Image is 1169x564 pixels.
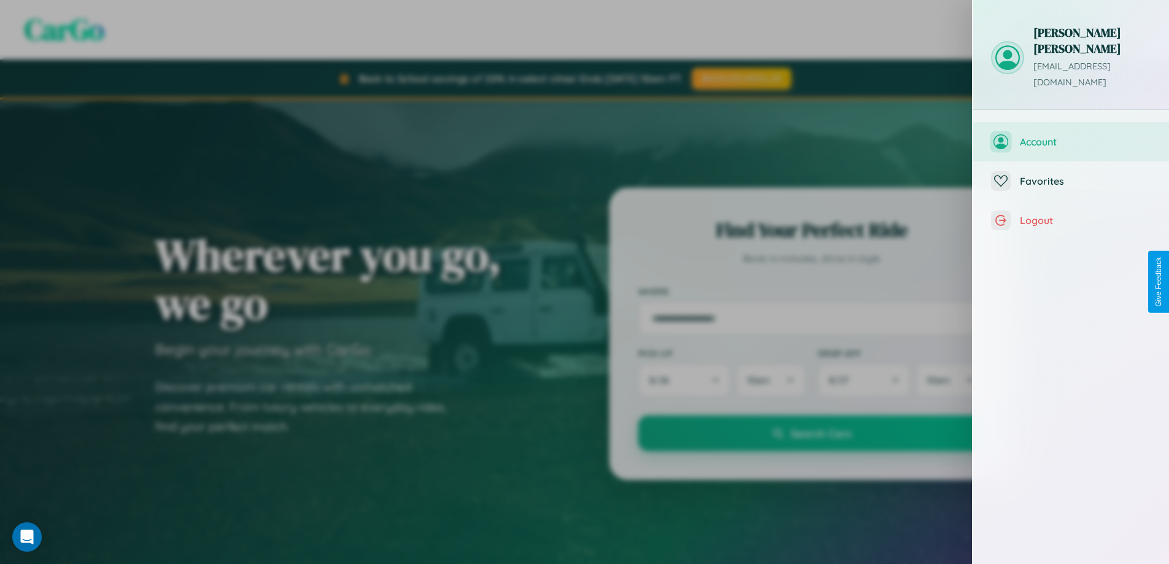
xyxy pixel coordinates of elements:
p: [EMAIL_ADDRESS][DOMAIN_NAME] [1033,59,1151,91]
div: Give Feedback [1154,257,1163,307]
span: Logout [1020,214,1151,226]
button: Favorites [973,161,1169,201]
h3: [PERSON_NAME] [PERSON_NAME] [1033,25,1151,56]
span: Favorites [1020,175,1151,187]
button: Logout [973,201,1169,240]
button: Account [973,122,1169,161]
div: Open Intercom Messenger [12,522,42,552]
span: Account [1020,136,1151,148]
